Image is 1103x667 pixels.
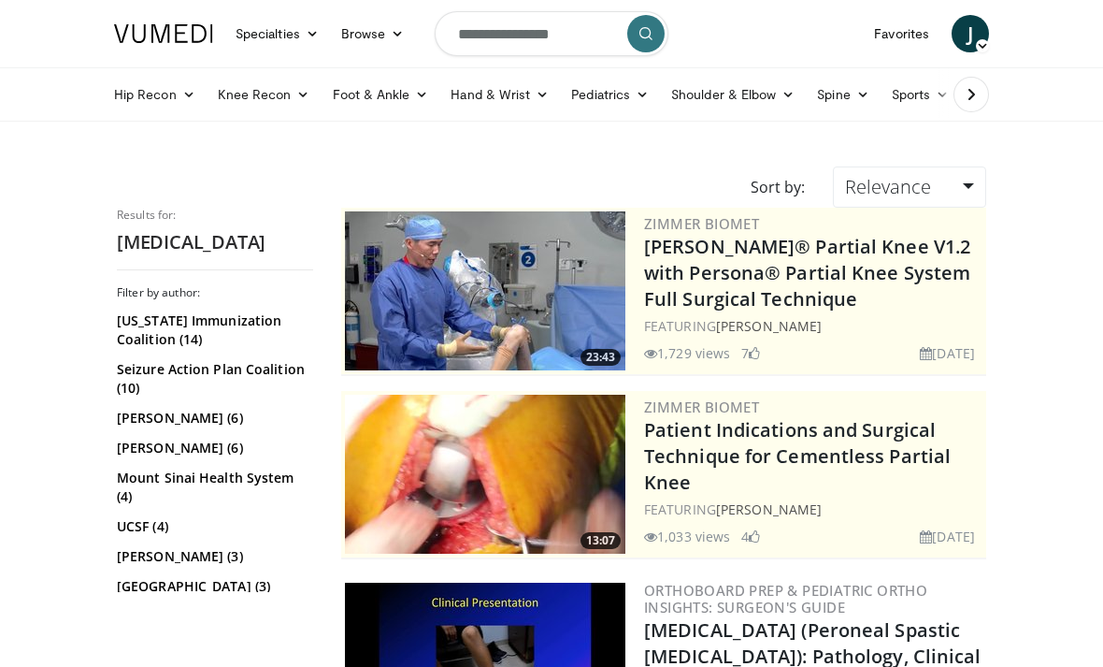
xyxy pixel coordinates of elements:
a: [US_STATE] Immunization Coalition (14) [117,312,308,349]
a: Favorites [863,15,940,52]
a: Zimmer Biomet [644,214,759,233]
a: [PERSON_NAME]® Partial Knee V1.2 with Persona® Partial Knee System Full Surgical Technique [644,234,970,312]
a: Hand & Wrist [439,76,560,113]
a: 23:43 [345,211,625,370]
span: 23:43 [580,349,621,366]
a: [GEOGRAPHIC_DATA] (3) [117,577,308,596]
span: 13:07 [580,532,621,549]
a: J [952,15,989,52]
a: Spine [806,76,880,113]
li: 4 [741,527,760,546]
div: FEATURING [644,316,982,336]
li: [DATE] [920,527,975,546]
a: Sports [881,76,961,113]
a: [PERSON_NAME] (6) [117,409,308,428]
a: UCSF (4) [117,517,308,536]
p: Results for: [117,208,313,223]
input: Search topics, interventions [435,11,668,56]
a: [PERSON_NAME] (6) [117,439,308,457]
a: Foot & Ankle [322,76,440,113]
img: 99b1778f-d2b2-419a-8659-7269f4b428ba.300x170_q85_crop-smart_upscale.jpg [345,211,625,370]
span: Relevance [845,174,931,199]
div: FEATURING [644,500,982,519]
a: Hip Recon [103,76,207,113]
li: [DATE] [920,343,975,363]
li: 1,729 views [644,343,730,363]
div: Sort by: [737,167,819,208]
li: 1,033 views [644,527,730,546]
a: OrthoBoard Prep & Pediatric Ortho Insights: Surgeon's Guide [644,581,927,616]
a: [PERSON_NAME] [716,500,822,518]
a: Patient Indications and Surgical Technique for Cementless Partial Knee [644,417,951,495]
a: Knee Recon [207,76,322,113]
img: VuMedi Logo [114,24,213,43]
h3: Filter by author: [117,285,313,300]
h2: [MEDICAL_DATA] [117,230,313,254]
li: 7 [741,343,760,363]
a: Seizure Action Plan Coalition (10) [117,360,308,398]
a: Relevance [833,167,986,208]
a: Zimmer Biomet [644,398,759,416]
a: [PERSON_NAME] (3) [117,547,308,566]
a: Specialties [224,15,330,52]
a: Browse [330,15,416,52]
a: Shoulder & Elbow [660,76,806,113]
a: Mount Sinai Health System (4) [117,469,308,506]
img: 3efde6b3-4cc2-4370-89c9-d2e13bff7c5c.300x170_q85_crop-smart_upscale.jpg [345,395,625,554]
a: Pediatrics [560,76,660,113]
a: 13:07 [345,395,625,554]
a: [PERSON_NAME] [716,317,822,335]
